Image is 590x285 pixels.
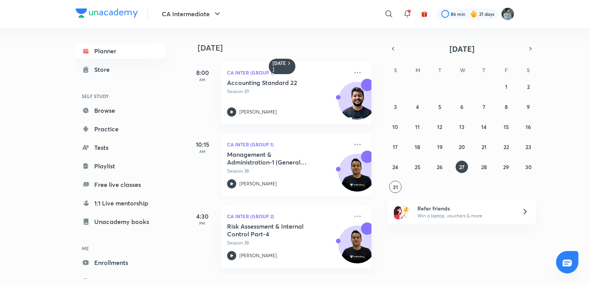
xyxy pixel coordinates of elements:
[187,68,218,77] h5: 8:00
[187,140,218,149] h5: 10:15
[389,120,402,133] button: August 10, 2025
[437,123,442,131] abbr: August 12, 2025
[503,163,509,171] abbr: August 29, 2025
[460,103,463,110] abbr: August 6, 2025
[187,212,218,221] h5: 4:30
[76,140,165,155] a: Tests
[227,168,348,175] p: Session 38
[389,141,402,153] button: August 17, 2025
[456,120,468,133] button: August 13, 2025
[94,65,114,74] div: Store
[449,44,475,54] span: [DATE]
[227,151,323,166] h5: Management & Administration-1 (General Meeting)
[76,177,165,192] a: Free live classes
[411,141,424,153] button: August 18, 2025
[478,141,490,153] button: August 21, 2025
[481,143,487,151] abbr: August 21, 2025
[392,123,398,131] abbr: August 10, 2025
[76,121,165,137] a: Practice
[478,100,490,113] button: August 7, 2025
[459,123,465,131] abbr: August 13, 2025
[76,90,165,103] h6: SELF STUDY
[483,103,485,110] abbr: August 7, 2025
[76,242,165,255] h6: ME
[527,66,530,74] abbr: Saturday
[76,214,165,229] a: Unacademy books
[239,180,277,187] p: [PERSON_NAME]
[157,6,227,22] button: CA Intermediate
[500,100,512,113] button: August 8, 2025
[227,79,323,87] h5: Accounting Standard 22
[434,120,446,133] button: August 12, 2025
[456,161,468,173] button: August 27, 2025
[227,140,348,149] p: CA Inter (Group 1)
[434,141,446,153] button: August 19, 2025
[187,77,218,82] p: AM
[339,86,376,123] img: Avatar
[76,255,165,270] a: Enrollments
[393,183,398,191] abbr: August 31, 2025
[478,120,490,133] button: August 14, 2025
[421,10,428,17] img: avatar
[76,8,138,18] img: Company Logo
[76,103,165,118] a: Browse
[500,120,512,133] button: August 15, 2025
[504,143,509,151] abbr: August 22, 2025
[392,163,398,171] abbr: August 24, 2025
[415,123,420,131] abbr: August 11, 2025
[437,163,442,171] abbr: August 26, 2025
[411,100,424,113] button: August 4, 2025
[76,195,165,211] a: 1:1 Live mentorship
[526,123,531,131] abbr: August 16, 2025
[438,103,441,110] abbr: August 5, 2025
[522,141,534,153] button: August 23, 2025
[522,100,534,113] button: August 9, 2025
[522,161,534,173] button: August 30, 2025
[339,158,376,195] img: Avatar
[339,230,376,267] img: Avatar
[434,161,446,173] button: August 26, 2025
[416,103,419,110] abbr: August 4, 2025
[460,66,465,74] abbr: Wednesday
[76,43,165,59] a: Planner
[76,62,165,77] a: Store
[481,163,487,171] abbr: August 28, 2025
[522,80,534,93] button: August 2, 2025
[459,143,465,151] abbr: August 20, 2025
[76,8,138,20] a: Company Logo
[227,212,348,221] p: CA Inter (Group 2)
[411,161,424,173] button: August 25, 2025
[394,204,409,219] img: referral
[418,8,431,20] button: avatar
[525,163,532,171] abbr: August 30, 2025
[389,181,402,193] button: August 31, 2025
[239,109,277,115] p: [PERSON_NAME]
[394,103,397,110] abbr: August 3, 2025
[501,7,514,20] img: Santosh Kumar Thakur
[227,88,348,95] p: Session 39
[505,83,507,90] abbr: August 1, 2025
[417,204,512,212] h6: Refer friends
[505,66,508,74] abbr: Friday
[239,252,277,259] p: [PERSON_NAME]
[526,143,531,151] abbr: August 23, 2025
[504,123,509,131] abbr: August 15, 2025
[505,103,508,110] abbr: August 8, 2025
[227,239,348,246] p: Session 38
[273,60,286,73] h6: [DATE]
[527,103,530,110] abbr: August 9, 2025
[481,123,487,131] abbr: August 14, 2025
[198,43,379,53] h4: [DATE]
[522,120,534,133] button: August 16, 2025
[500,80,512,93] button: August 1, 2025
[456,141,468,153] button: August 20, 2025
[527,83,530,90] abbr: August 2, 2025
[415,143,420,151] abbr: August 18, 2025
[500,141,512,153] button: August 22, 2025
[478,161,490,173] button: August 28, 2025
[187,221,218,226] p: PM
[398,43,525,54] button: [DATE]
[434,100,446,113] button: August 5, 2025
[459,163,465,171] abbr: August 27, 2025
[438,66,441,74] abbr: Tuesday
